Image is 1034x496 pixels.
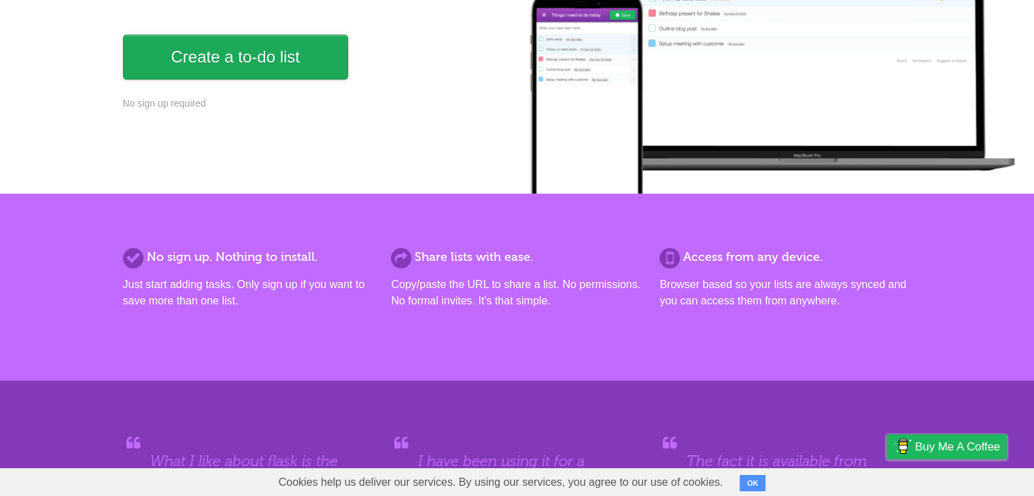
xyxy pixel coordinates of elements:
p: No sign up required [123,96,509,111]
p: Copy/paste the URL to share a list. No permissions. No formal invites. It's that simple. [391,277,642,309]
a: Create a to-do list [123,35,348,79]
button: OK [740,475,766,491]
p: Just start adding tasks. Only sign up if you want to save more than one list. [123,277,375,309]
img: Buy me a coffee [893,435,912,458]
span: Cookies help us deliver our services. By using our services, you agree to our use of cookies. [265,469,737,496]
a: Buy me a coffee [886,434,1007,459]
p: Browser based so your lists are always synced and you can access them from anywhere. [659,277,911,309]
h2: No sign up. Nothing to install. [123,248,375,266]
h2: Access from any device. [659,248,911,266]
span: Buy me a coffee [915,435,1000,459]
h2: Share lists with ease. [391,248,642,266]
